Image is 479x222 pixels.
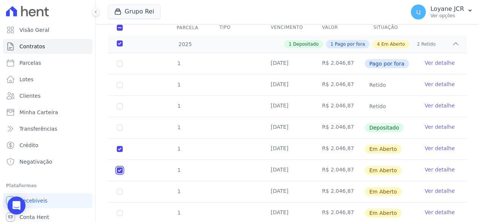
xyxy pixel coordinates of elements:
[417,41,420,48] span: 2
[313,139,364,159] td: R$ 2.046,87
[377,41,380,48] span: 4
[313,117,364,138] td: R$ 2.046,87
[425,123,455,131] a: Ver detalhe
[365,209,402,218] span: Em Aberto
[289,41,292,48] span: 1
[313,160,364,181] td: R$ 2.046,87
[177,60,181,66] span: 1
[365,80,391,89] span: Retido
[313,53,364,74] td: R$ 2.046,87
[3,72,92,87] a: Lotes
[19,109,58,116] span: Minha Carteira
[7,197,25,215] div: Open Intercom Messenger
[19,213,49,221] span: Conta Hent
[425,209,455,216] a: Ver detalhe
[19,26,49,34] span: Visão Geral
[168,20,207,35] div: Parcela
[117,103,123,109] input: Só é possível selecionar pagamentos em aberto
[262,160,313,181] td: [DATE]
[177,82,181,88] span: 1
[177,146,181,152] span: 1
[3,154,92,169] a: Negativação
[6,181,89,190] div: Plataformas
[177,188,181,194] span: 1
[425,145,455,152] a: Ver detalhe
[425,102,455,109] a: Ver detalhe
[262,53,313,74] td: [DATE]
[293,41,318,48] span: Depositado
[3,193,92,208] a: Recebíveis
[3,105,92,120] a: Minha Carteira
[19,125,57,133] span: Transferências
[3,55,92,70] a: Parcelas
[425,187,455,195] a: Ver detalhe
[262,96,313,117] td: [DATE]
[117,82,123,88] input: Só é possível selecionar pagamentos em aberto
[313,74,364,95] td: R$ 2.046,87
[365,102,391,111] span: Retido
[313,96,364,117] td: R$ 2.046,87
[117,189,123,195] input: default
[19,76,34,83] span: Lotes
[262,20,313,36] th: Vencimento
[3,138,92,153] a: Crédito
[19,142,39,149] span: Crédito
[365,166,402,175] span: Em Aberto
[364,20,416,36] th: Situação
[313,181,364,202] td: R$ 2.046,87
[430,5,464,13] p: Loyane JCR
[117,167,123,173] input: default
[425,166,455,173] a: Ver detalhe
[117,210,123,216] input: default
[19,197,48,204] span: Recebíveis
[19,43,45,50] span: Contratos
[19,59,41,67] span: Parcelas
[365,123,404,132] span: Depositado
[365,187,402,196] span: Em Aberto
[3,88,92,103] a: Clientes
[177,167,181,173] span: 1
[365,145,402,153] span: Em Aberto
[117,125,123,131] input: Só é possível selecionar pagamentos em aberto
[210,20,262,36] th: Tipo
[262,139,313,159] td: [DATE]
[262,117,313,138] td: [DATE]
[117,146,123,152] input: default
[313,20,364,36] th: Valor
[3,121,92,136] a: Transferências
[177,210,181,216] span: 1
[421,41,436,48] span: Retido
[262,181,313,202] td: [DATE]
[425,59,455,67] a: Ver detalhe
[108,4,161,19] button: Grupo Rei
[262,74,313,95] td: [DATE]
[416,9,421,15] span: LJ
[19,158,52,165] span: Negativação
[3,39,92,54] a: Contratos
[177,124,181,130] span: 1
[405,1,479,22] button: LJ Loyane JCR Ver opções
[365,59,409,68] span: Pago por fora
[335,41,365,48] span: Pago por fora
[3,22,92,37] a: Visão Geral
[177,103,181,109] span: 1
[425,80,455,88] a: Ver detalhe
[19,92,40,100] span: Clientes
[430,13,464,19] p: Ver opções
[117,61,123,67] input: Só é possível selecionar pagamentos em aberto
[381,41,405,48] span: Em Aberto
[330,41,333,48] span: 1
